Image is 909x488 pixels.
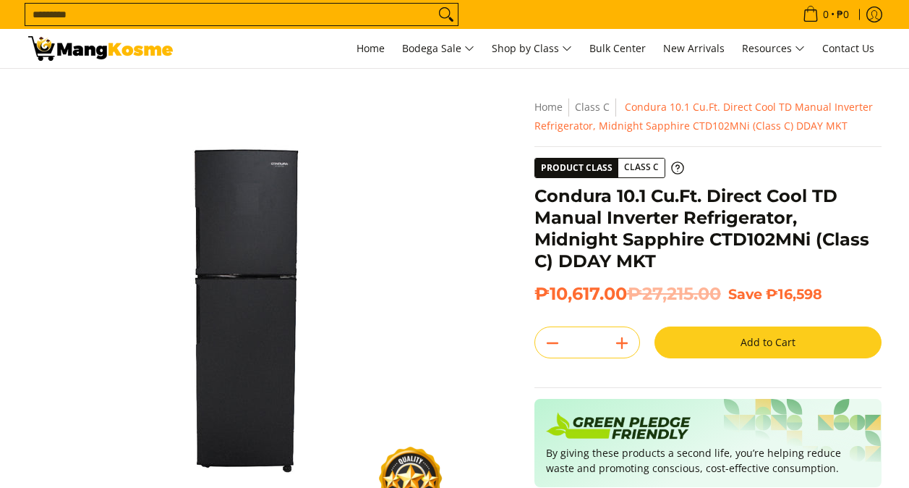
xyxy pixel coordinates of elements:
a: Home [534,100,563,114]
span: Contact Us [822,41,874,55]
span: New Arrivals [663,41,725,55]
a: Resources [735,29,812,68]
nav: Breadcrumbs [534,98,882,135]
span: • [798,7,853,22]
span: ₱10,617.00 [534,283,721,305]
span: Bodega Sale [402,40,474,58]
a: Product Class Class C [534,158,684,178]
span: Resources [742,40,805,58]
span: Shop by Class [492,40,572,58]
span: ₱16,598 [766,285,822,303]
a: New Arrivals [656,29,732,68]
button: Search [435,4,458,25]
span: Class C [618,159,665,177]
a: Class C [575,100,610,114]
h1: Condura 10.1 Cu.Ft. Direct Cool TD Manual Inverter Refrigerator, Midnight Sapphire CTD102MNi (Cla... [534,185,882,272]
button: Add to Cart [654,327,882,358]
p: By giving these products a second life, you’re helping reduce waste and promoting conscious, cost... [546,445,870,476]
a: Bodega Sale [395,29,482,68]
span: Bulk Center [589,41,646,55]
button: Add [605,332,639,355]
span: Home [357,41,385,55]
span: Save [728,285,762,303]
span: ₱0 [835,9,851,20]
a: Home [349,29,392,68]
button: Subtract [535,332,570,355]
span: 0 [821,9,831,20]
a: Bulk Center [582,29,653,68]
a: Shop by Class [485,29,579,68]
span: Condura 10.1 Cu.Ft. Direct Cool TD Manual Inverter Refrigerator, Midnight Sapphire CTD102MNi (Cla... [534,100,873,132]
span: Product Class [535,159,618,177]
img: Condura 10.2 Cu.Ft. 2-Door Manual Inverter Ref 9.9. DDAY l Mang Kosme [28,36,173,61]
img: Badge sustainability green pledge friendly [546,411,691,445]
nav: Main Menu [187,29,882,68]
del: ₱27,215.00 [627,283,721,305]
a: Contact Us [815,29,882,68]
